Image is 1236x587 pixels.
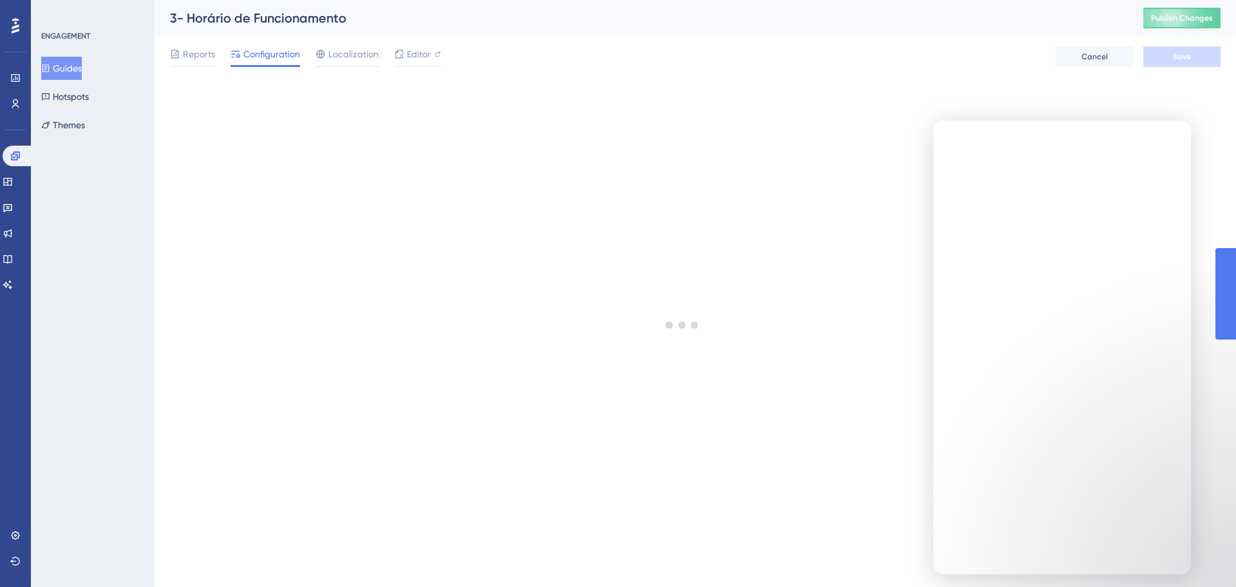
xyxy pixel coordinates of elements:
iframe: UserGuiding AI Assistant Launcher [1182,536,1221,575]
button: Publish Changes [1143,8,1221,28]
button: Guides [41,57,82,80]
span: Cancel [1081,52,1108,62]
button: Themes [41,113,85,137]
span: Publish Changes [1151,13,1213,23]
span: Save [1173,52,1191,62]
span: Reports [183,46,215,62]
div: ENGAGEMENT [41,31,90,41]
iframe: Intercom live chat [933,120,1191,574]
span: Editor [407,46,431,62]
button: Hotspots [41,85,89,108]
button: Cancel [1056,46,1133,67]
div: 3- Horário de Funcionamento [170,9,1111,27]
button: Save [1143,46,1221,67]
span: Localization [328,46,379,62]
span: Configuration [243,46,300,62]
